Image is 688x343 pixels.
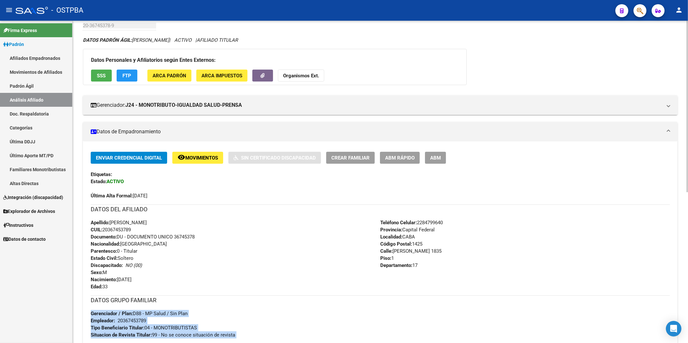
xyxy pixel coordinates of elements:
span: ARCA Padrón [153,73,186,79]
strong: Gerenciador / Plan: [91,311,133,316]
span: ABM [430,155,441,161]
span: FTP [123,73,132,79]
span: 0 - Titular [91,248,137,254]
strong: Empleador: [91,318,115,324]
strong: Estado: [91,179,107,184]
strong: Sexo: [91,270,103,275]
span: 99 - No se conoce situación de revista [91,332,235,338]
strong: Situacion de Revista Titular: [91,332,152,338]
h3: DATOS DEL AFILIADO [91,205,670,214]
span: [GEOGRAPHIC_DATA] [91,241,167,247]
strong: Código Postal: [380,241,412,247]
strong: Parentesco: [91,248,117,254]
span: Datos de contacto [3,236,46,243]
span: Padrón [3,41,24,48]
span: Movimientos [185,155,218,161]
div: Open Intercom Messenger [666,321,682,337]
span: Explorador de Archivos [3,208,55,215]
strong: Apellido: [91,220,109,226]
strong: Nacionalidad: [91,241,120,247]
span: M [91,270,107,275]
span: Capital Federal [380,227,435,233]
strong: Nacimiento: [91,277,117,282]
button: ARCA Padrón [147,70,191,82]
span: [DATE] [91,277,132,282]
mat-expansion-panel-header: Datos de Empadronamiento [83,122,678,141]
span: Soltero [91,255,133,261]
span: 04 - MONOTRIBUTISTAS [91,325,197,331]
span: CABA [380,234,415,240]
span: ARCA Impuestos [201,73,242,79]
strong: Estado Civil: [91,255,118,261]
span: [PERSON_NAME] [91,220,147,226]
strong: J24 - MONOTRIBUTO-IGUALDAD SALUD-PRENSA [125,102,242,109]
strong: Calle: [380,248,393,254]
span: 33 [91,284,108,290]
i: NO (00) [125,262,142,268]
strong: CUIL: [91,227,102,233]
span: [PERSON_NAME] [83,37,169,43]
span: Sin Certificado Discapacidad [241,155,316,161]
strong: Departamento: [380,262,412,268]
span: 20367453789 [91,227,131,233]
button: Organismos Ext. [278,70,324,82]
strong: Localidad: [380,234,402,240]
mat-icon: remove_red_eye [178,153,185,161]
span: DU - DOCUMENTO UNICO 36745378 [91,234,195,240]
button: Sin Certificado Discapacidad [228,152,321,164]
h3: DATOS GRUPO FAMILIAR [91,296,670,305]
span: Enviar Credencial Digital [96,155,162,161]
mat-expansion-panel-header: Gerenciador:J24 - MONOTRIBUTO-IGUALDAD SALUD-PRENSA [83,95,678,115]
strong: ACTIVO [107,179,124,184]
strong: DATOS PADRÓN ÁGIL: [83,37,132,43]
span: SSS [97,73,106,79]
span: 2284799640 [380,220,443,226]
span: ABM Rápido [385,155,415,161]
span: 1 [380,255,394,261]
span: Integración (discapacidad) [3,194,63,201]
span: - OSTPBA [51,3,83,17]
button: Movimientos [172,152,223,164]
button: FTP [117,70,137,82]
span: Crear Familiar [331,155,370,161]
i: | ACTIVO | [83,37,238,43]
button: ABM Rápido [380,152,420,164]
strong: Teléfono Celular: [380,220,417,226]
strong: Última Alta Formal: [91,193,133,199]
span: 17 [380,262,418,268]
button: Crear Familiar [326,152,375,164]
button: SSS [91,70,112,82]
strong: Piso: [380,255,391,261]
strong: Edad: [91,284,102,290]
div: 20367453789 [118,317,146,324]
strong: Organismos Ext. [283,73,319,79]
strong: Etiquetas: [91,171,112,177]
mat-panel-title: Gerenciador: [91,102,662,109]
span: Instructivos [3,222,33,229]
span: AFILIADO TITULAR [197,37,238,43]
span: D88 - MP Salud / Sin Plan [91,311,188,316]
button: Enviar Credencial Digital [91,152,167,164]
button: ARCA Impuestos [196,70,247,82]
mat-icon: person [675,6,683,14]
span: 1425 [380,241,422,247]
button: ABM [425,152,446,164]
mat-icon: menu [5,6,13,14]
mat-panel-title: Datos de Empadronamiento [91,128,662,135]
h3: Datos Personales y Afiliatorios según Entes Externos: [91,56,459,65]
span: Firma Express [3,27,37,34]
span: [DATE] [91,193,147,199]
strong: Discapacitado: [91,262,123,268]
strong: Provincia: [380,227,402,233]
strong: Documento: [91,234,117,240]
span: [PERSON_NAME] 1835 [380,248,441,254]
strong: Tipo Beneficiario Titular: [91,325,144,331]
